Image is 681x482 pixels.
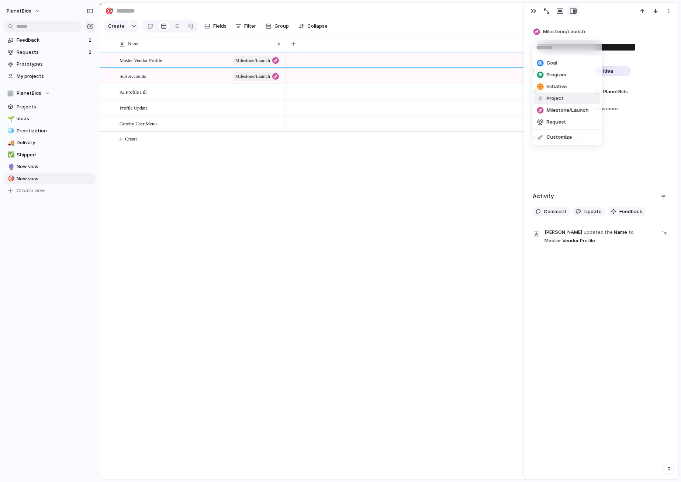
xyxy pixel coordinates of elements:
[547,118,566,126] span: Request
[547,83,567,90] span: Initiative
[547,107,589,114] span: Milestone/Launch
[547,71,566,79] span: Program
[547,59,557,67] span: Goal
[547,95,564,102] span: Project
[547,133,572,141] span: Customize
